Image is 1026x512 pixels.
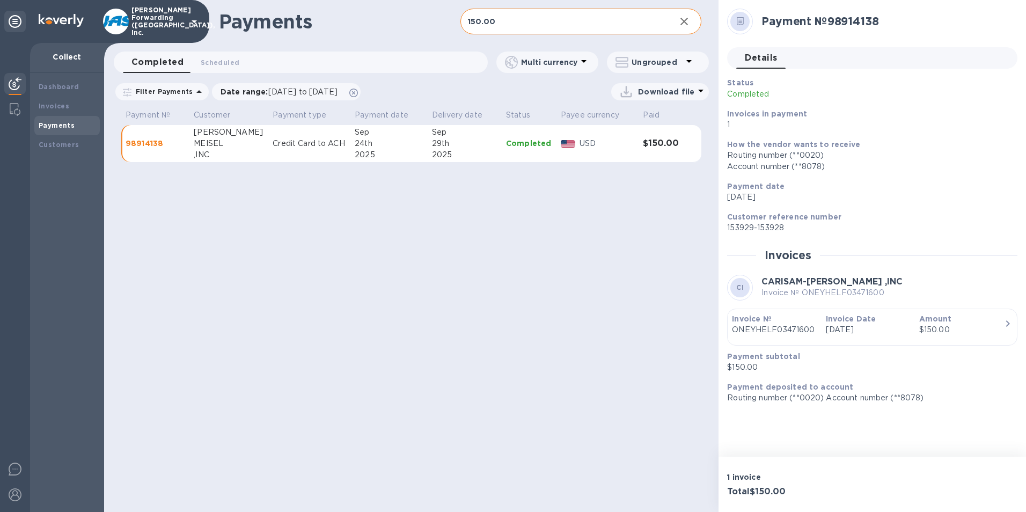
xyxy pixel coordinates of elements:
[126,109,184,121] span: Payment №
[638,86,694,97] p: Download file
[355,109,422,121] span: Payment date
[221,86,343,97] p: Date range :
[126,109,170,121] p: Payment №
[273,109,326,121] p: Payment type
[727,78,753,87] b: Status
[727,222,1009,233] p: 153929-153928
[39,121,75,129] b: Payments
[131,55,184,70] span: Completed
[39,83,79,91] b: Dashboard
[727,182,785,191] b: Payment date
[194,109,244,121] span: Customer
[432,138,497,149] div: 29th
[761,14,1009,28] h2: Payment № 98914138
[506,109,544,121] span: Status
[432,109,482,121] p: Delivery date
[632,57,683,68] p: Ungrouped
[727,383,853,391] b: Payment deposited to account
[727,472,868,482] p: 1 invoice
[761,276,903,287] b: CARISAM-[PERSON_NAME] ,INC
[643,109,659,121] p: Paid
[727,89,915,100] p: Completed
[432,109,496,121] span: Delivery date
[919,324,1004,335] div: $150.00
[643,109,673,121] span: Paid
[761,287,903,298] p: Invoice № ONEYHELF03471600
[521,57,577,68] p: Multi currency
[273,138,346,149] p: Credit Card to ACH
[273,109,340,121] span: Payment type
[561,109,633,121] span: Payee currency
[506,109,530,121] p: Status
[126,138,185,149] p: 98914138
[194,109,230,121] p: Customer
[727,487,868,497] h3: Total $150.00
[212,83,361,100] div: Date range:[DATE] to [DATE]
[727,109,807,118] b: Invoices in payment
[643,138,679,149] h3: $150.00
[219,10,460,33] h1: Payments
[727,150,1009,161] div: Routing number (**0020)
[355,109,408,121] p: Payment date
[727,192,1009,203] p: [DATE]
[131,87,193,96] p: Filter Payments
[39,141,79,149] b: Customers
[194,138,264,149] div: MEISEL
[765,248,811,262] h2: Invoices
[561,109,619,121] p: Payee currency
[201,57,239,68] span: Scheduled
[732,314,771,323] b: Invoice №
[727,362,1009,373] p: $150.00
[194,149,264,160] div: ,INC
[268,87,338,96] span: [DATE] to [DATE]
[39,102,69,110] b: Invoices
[732,324,817,335] p: ONEYHELF03471600
[826,324,911,335] p: [DATE]
[745,50,777,65] span: Details
[919,314,952,323] b: Amount
[727,352,800,361] b: Payment subtotal
[727,161,1009,172] div: Account number (**8078)
[432,127,497,138] div: Sep
[580,138,635,149] p: USD
[355,149,423,160] div: 2025
[736,283,744,291] b: CI
[39,14,84,27] img: Logo
[432,149,497,160] div: 2025
[131,6,185,36] p: [PERSON_NAME] Forwarding ([GEOGRAPHIC_DATA]), Inc.
[826,314,876,323] b: Invoice Date
[561,140,575,148] img: USD
[727,213,841,221] b: Customer reference number
[506,138,552,149] p: Completed
[727,309,1017,346] button: Invoice №ONEYHELF03471600Invoice Date[DATE]Amount$150.00
[355,127,423,138] div: Sep
[4,11,26,32] div: Unpin categories
[727,392,1009,404] p: Routing number (**0020) Account number (**8078)
[194,127,264,138] div: [PERSON_NAME]
[39,52,96,62] p: Collect
[727,140,860,149] b: How the vendor wants to receive
[355,138,423,149] div: 24th
[727,119,1009,130] p: 1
